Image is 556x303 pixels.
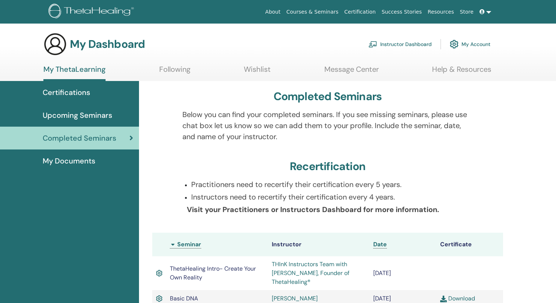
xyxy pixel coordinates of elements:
[284,5,342,19] a: Courses & Seminars
[244,65,271,79] a: Wishlist
[432,65,491,79] a: Help & Resources
[373,240,387,249] a: Date
[170,265,256,281] span: ThetaHealing Intro- Create Your Own Reality
[182,109,473,142] p: Below you can find your completed seminars. If you see missing seminars, please use chat box let ...
[436,233,503,256] th: Certificate
[368,36,432,52] a: Instructor Dashboard
[370,256,436,290] td: [DATE]
[379,5,425,19] a: Success Stories
[450,38,459,50] img: cog.svg
[268,233,370,256] th: Instructor
[43,133,116,144] span: Completed Seminars
[324,65,379,79] a: Message Center
[368,41,377,47] img: chalkboard-teacher.svg
[43,65,106,81] a: My ThetaLearning
[341,5,378,19] a: Certification
[440,296,447,302] img: download.svg
[274,90,382,103] h3: Completed Seminars
[49,4,136,20] img: logo.png
[272,260,349,286] a: THInK Instructors Team with [PERSON_NAME], Founder of ThetaHealing®
[43,87,90,98] span: Certifications
[440,295,475,302] a: Download
[70,38,145,51] h3: My Dashboard
[191,179,473,190] p: Practitioners need to recertify their certification every 5 years.
[290,160,366,173] h3: Recertification
[450,36,491,52] a: My Account
[262,5,283,19] a: About
[457,5,477,19] a: Store
[425,5,457,19] a: Resources
[43,110,112,121] span: Upcoming Seminars
[43,155,95,166] span: My Documents
[191,191,473,202] p: Instructors need to recertify their certification every 4 years.
[156,268,163,278] img: Active Certificate
[187,205,439,214] b: Visit your Practitioners or Instructors Dashboard for more information.
[272,295,318,302] a: [PERSON_NAME]
[43,32,67,56] img: generic-user-icon.jpg
[159,65,190,79] a: Following
[170,295,198,302] span: Basic DNA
